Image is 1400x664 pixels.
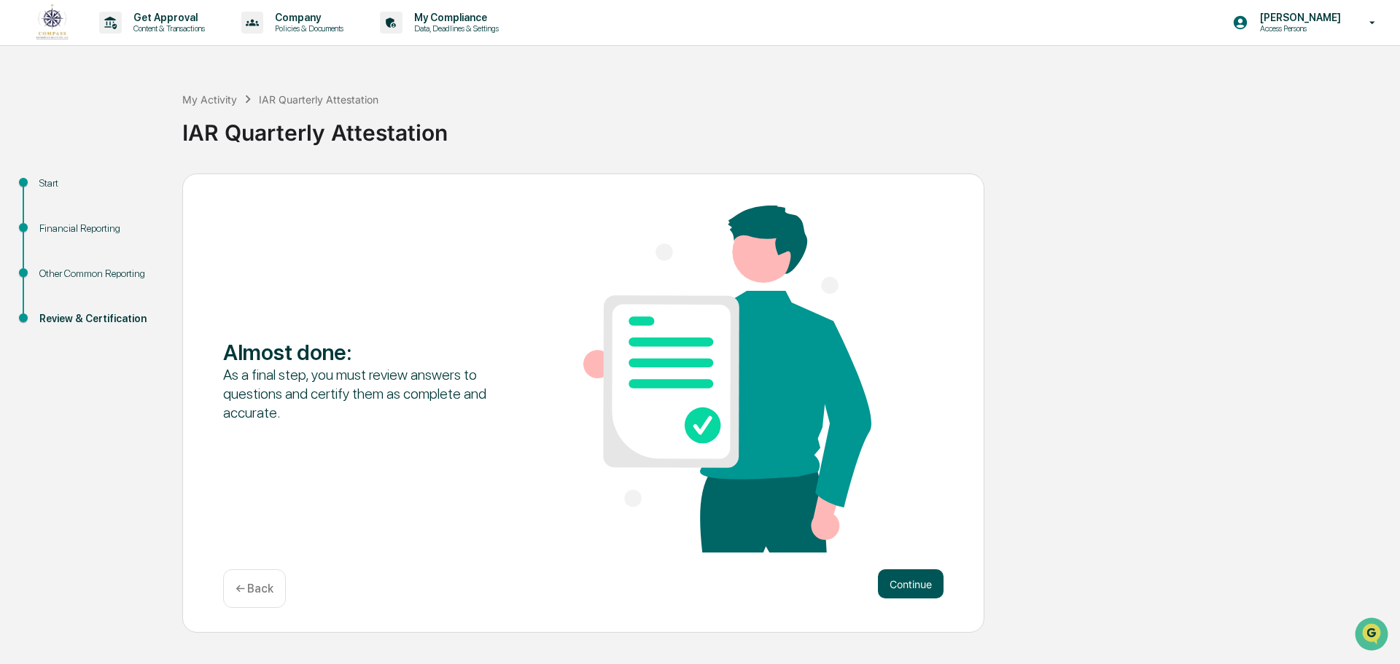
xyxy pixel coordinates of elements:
p: Data, Deadlines & Settings [402,23,506,34]
div: Start [39,176,159,191]
button: Start new chat [248,116,265,133]
p: Access Persons [1248,23,1348,34]
a: 🔎Data Lookup [9,206,98,232]
div: IAR Quarterly Attestation [182,108,1393,146]
span: Attestations [120,184,181,198]
span: Preclearance [29,184,94,198]
p: My Compliance [402,12,506,23]
div: 🔎 [15,213,26,224]
div: We're available if you need us! [50,126,184,138]
span: Pylon [145,247,176,258]
a: 🗄️Attestations [100,178,187,204]
a: 🖐️Preclearance [9,178,100,204]
span: Data Lookup [29,211,92,226]
img: logo [35,3,70,43]
div: My Activity [182,93,237,106]
div: 🖐️ [15,185,26,197]
p: Get Approval [122,12,212,23]
iframe: Open customer support [1353,616,1393,655]
img: Almost done [583,206,871,552]
p: Policies & Documents [263,23,351,34]
div: As a final step, you must review answers to questions and certify them as complete and accurate. [223,365,511,422]
div: Financial Reporting [39,221,159,236]
p: ← Back [236,582,273,595]
p: How can we help? [15,31,265,54]
a: Powered byPylon [103,246,176,258]
div: Start new chat [50,112,239,126]
div: Review & Certification [39,311,159,327]
div: Other Common Reporting [39,266,159,281]
p: [PERSON_NAME] [1248,12,1348,23]
div: 🗄️ [106,185,117,197]
p: Company [263,12,351,23]
div: Almost done : [223,339,511,365]
div: IAR Quarterly Attestation [259,93,378,106]
img: 1746055101610-c473b297-6a78-478c-a979-82029cc54cd1 [15,112,41,138]
button: Continue [878,569,944,598]
p: Content & Transactions [122,23,212,34]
